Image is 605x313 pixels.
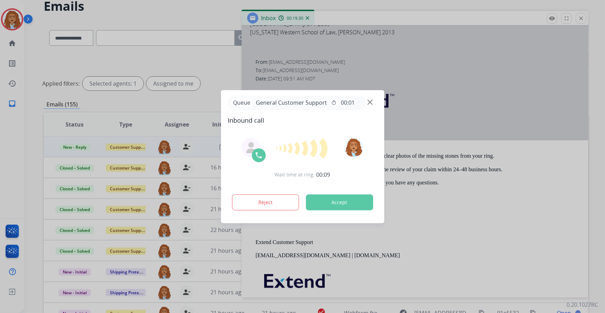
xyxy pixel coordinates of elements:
[341,98,355,107] span: 00:01
[317,171,330,179] span: 00:09
[228,115,377,125] span: Inbound call
[231,98,253,107] p: Queue
[245,142,257,153] img: agent-avatar
[275,171,315,178] span: Wait time at ring:
[368,99,373,105] img: close-button
[253,98,330,107] span: General Customer Support
[232,194,299,210] button: Reject
[331,100,337,105] mat-icon: timer
[344,138,364,157] img: avatar
[306,194,373,210] button: Accept
[567,301,598,309] p: 0.20.1027RC
[254,151,263,159] img: call-icon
